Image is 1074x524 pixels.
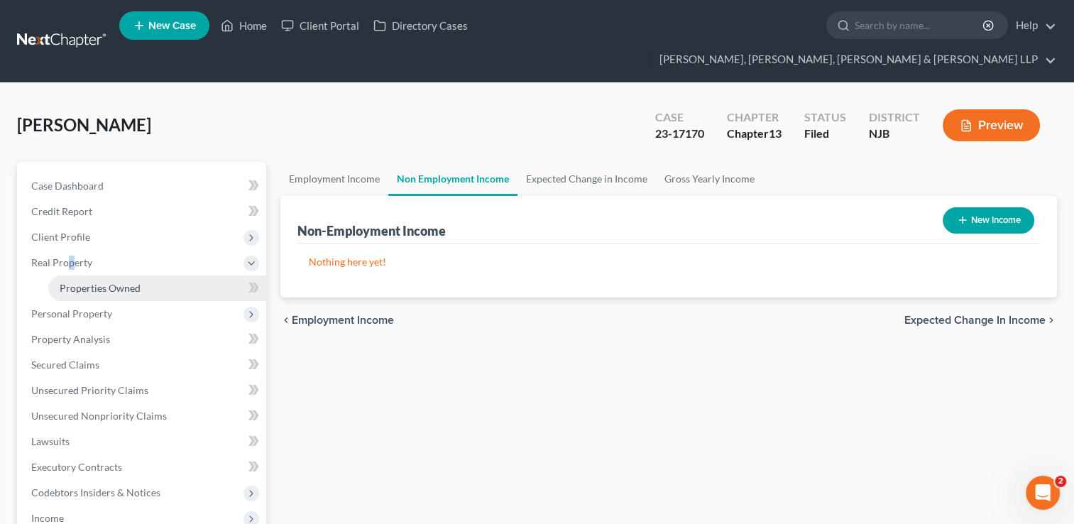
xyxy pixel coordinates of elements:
a: Expected Change in Income [517,162,656,196]
span: Properties Owned [60,282,141,294]
i: chevron_right [1046,315,1057,326]
a: Gross Yearly Income [656,162,763,196]
span: 13 [769,126,782,140]
span: Real Property [31,256,92,268]
div: Filed [804,126,846,142]
span: Case Dashboard [31,180,104,192]
button: Preview [943,109,1040,141]
a: Unsecured Priority Claims [20,378,266,403]
div: Chapter [727,126,782,142]
a: Non Employment Income [388,162,517,196]
div: NJB [869,126,920,142]
a: Property Analysis [20,327,266,352]
span: Expected Change in Income [904,315,1046,326]
a: Directory Cases [366,13,475,38]
a: Case Dashboard [20,173,266,199]
button: chevron_left Employment Income [280,315,394,326]
span: Unsecured Nonpriority Claims [31,410,167,422]
span: Income [31,512,64,524]
span: Codebtors Insiders & Notices [31,486,160,498]
span: Personal Property [31,307,112,320]
span: 2 [1055,476,1066,487]
span: [PERSON_NAME] [17,114,151,135]
p: Nothing here yet! [309,255,1029,269]
button: New Income [943,207,1034,234]
div: District [869,109,920,126]
a: [PERSON_NAME], [PERSON_NAME], [PERSON_NAME] & [PERSON_NAME] LLP [652,47,1056,72]
div: 23-17170 [655,126,704,142]
a: Credit Report [20,199,266,224]
span: New Case [148,21,196,31]
span: Unsecured Priority Claims [31,384,148,396]
span: Credit Report [31,205,92,217]
a: Home [214,13,274,38]
a: Help [1009,13,1056,38]
a: Lawsuits [20,429,266,454]
span: Executory Contracts [31,461,122,473]
a: Employment Income [280,162,388,196]
span: Client Profile [31,231,90,243]
input: Search by name... [855,12,985,38]
i: chevron_left [280,315,292,326]
span: Property Analysis [31,333,110,345]
div: Status [804,109,846,126]
a: Client Portal [274,13,366,38]
button: Expected Change in Income chevron_right [904,315,1057,326]
span: Lawsuits [31,435,70,447]
div: Case [655,109,704,126]
a: Executory Contracts [20,454,266,480]
span: Employment Income [292,315,394,326]
iframe: Intercom live chat [1026,476,1060,510]
div: Non-Employment Income [297,222,446,239]
span: Secured Claims [31,359,99,371]
a: Properties Owned [48,275,266,301]
div: Chapter [727,109,782,126]
a: Secured Claims [20,352,266,378]
a: Unsecured Nonpriority Claims [20,403,266,429]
